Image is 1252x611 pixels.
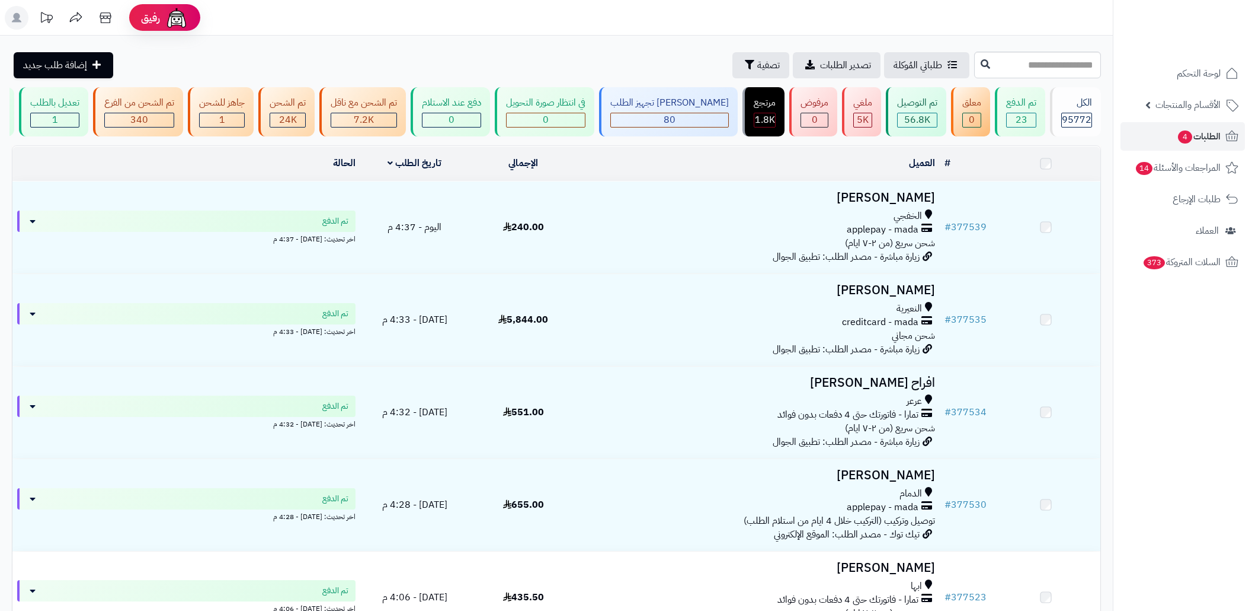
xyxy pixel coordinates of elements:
div: [PERSON_NAME] تجهيز الطلب [610,96,729,110]
a: تصدير الطلبات [793,52,880,78]
span: 24K [279,113,297,127]
span: تيك توك - مصدر الطلب: الموقع الإلكتروني [774,527,920,542]
div: اخر تحديث: [DATE] - 4:37 م [17,232,356,244]
span: شحن سريع (من ٢-٧ ايام) [845,236,935,250]
a: الإجمالي [508,156,538,170]
a: تم الدفع 23 [992,87,1048,136]
div: جاهز للشحن [199,96,245,110]
a: الطلبات4 [1120,122,1245,151]
a: في انتظار صورة التحويل 0 [492,87,597,136]
a: العميل [909,156,935,170]
span: تم الدفع [322,308,348,320]
span: 655.00 [503,498,544,512]
div: 23 [1007,113,1036,127]
span: 56.8K [904,113,930,127]
div: 56849 [898,113,937,127]
span: 240.00 [503,220,544,234]
div: 7222 [331,113,396,127]
div: دفع عند الاستلام [422,96,481,110]
div: تم الدفع [1006,96,1036,110]
div: اخر تحديث: [DATE] - 4:32 م [17,417,356,429]
div: 1825 [754,113,775,127]
a: مرتجع 1.8K [740,87,787,136]
div: 0 [801,113,828,127]
div: 24027 [270,113,305,127]
a: دفع عند الاستلام 0 [408,87,492,136]
span: 14 [1136,162,1152,175]
span: 1 [52,113,58,127]
span: [DATE] - 4:06 م [382,590,447,604]
span: تم الدفع [322,215,348,227]
span: تم الدفع [322,493,348,505]
span: النعيرية [896,302,922,316]
a: #377539 [944,220,987,234]
a: لوحة التحكم [1120,59,1245,88]
div: 1 [200,113,244,127]
span: 0 [812,113,818,127]
a: تم التوصيل 56.8K [883,87,949,136]
span: زيارة مباشرة - مصدر الطلب: تطبيق الجوال [773,250,920,264]
div: تعديل بالطلب [30,96,79,110]
span: 4 [1178,131,1192,144]
span: الأقسام والمنتجات [1155,97,1221,113]
div: 340 [105,113,174,127]
span: [DATE] - 4:33 م [382,313,447,327]
div: في انتظار صورة التحويل [506,96,585,110]
span: المراجعات والأسئلة [1135,160,1221,176]
a: طلباتي المُوكلة [884,52,969,78]
span: 0 [449,113,454,127]
img: ai-face.png [165,6,188,30]
div: تم التوصيل [897,96,937,110]
div: 1 [31,113,79,127]
span: 435.50 [503,590,544,604]
a: تم الشحن من الفرع 340 [91,87,185,136]
a: تعديل بالطلب 1 [17,87,91,136]
h3: [PERSON_NAME] [582,284,935,297]
div: ملغي [853,96,872,110]
span: تصفية [757,58,780,72]
span: 23 [1016,113,1027,127]
span: applepay - mada [847,223,918,237]
span: # [944,498,951,512]
div: 0 [422,113,481,127]
span: # [944,313,951,327]
span: # [944,220,951,234]
span: 5,844.00 [498,313,548,327]
span: توصيل وتركيب (التركيب خلال 4 ايام من استلام الطلب) [744,514,935,528]
span: الخفجي [894,209,922,223]
div: مرفوض [800,96,828,110]
span: إضافة طلب جديد [23,58,87,72]
span: 5K [857,113,869,127]
a: السلات المتروكة373 [1120,248,1245,276]
span: رفيق [141,11,160,25]
div: اخر تحديث: [DATE] - 4:33 م [17,324,356,337]
h3: [PERSON_NAME] [582,191,935,205]
a: جاهز للشحن 1 [185,87,256,136]
span: 340 [130,113,148,127]
a: #377535 [944,313,987,327]
span: شحن مجاني [892,329,935,343]
span: 1 [219,113,225,127]
div: 80 [611,113,728,127]
span: طلبات الإرجاع [1173,191,1221,208]
span: تم الدفع [322,585,348,597]
span: 80 [664,113,675,127]
div: الكل [1061,96,1092,110]
a: تاريخ الطلب [388,156,441,170]
div: معلق [962,96,981,110]
div: مرتجع [754,96,776,110]
span: الدمام [899,487,922,501]
span: تم الدفع [322,400,348,412]
a: معلق 0 [949,87,992,136]
span: العملاء [1196,222,1219,239]
span: تمارا - فاتورتك حتى 4 دفعات بدون فوائد [777,408,918,422]
div: تم الشحن [270,96,306,110]
div: تم الشحن من الفرع [104,96,174,110]
span: 0 [969,113,975,127]
span: عرعر [907,394,922,408]
div: 0 [507,113,585,127]
span: زيارة مباشرة - مصدر الطلب: تطبيق الجوال [773,342,920,357]
span: تمارا - فاتورتك حتى 4 دفعات بدون فوائد [777,593,918,607]
a: #377523 [944,590,987,604]
div: 0 [963,113,981,127]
